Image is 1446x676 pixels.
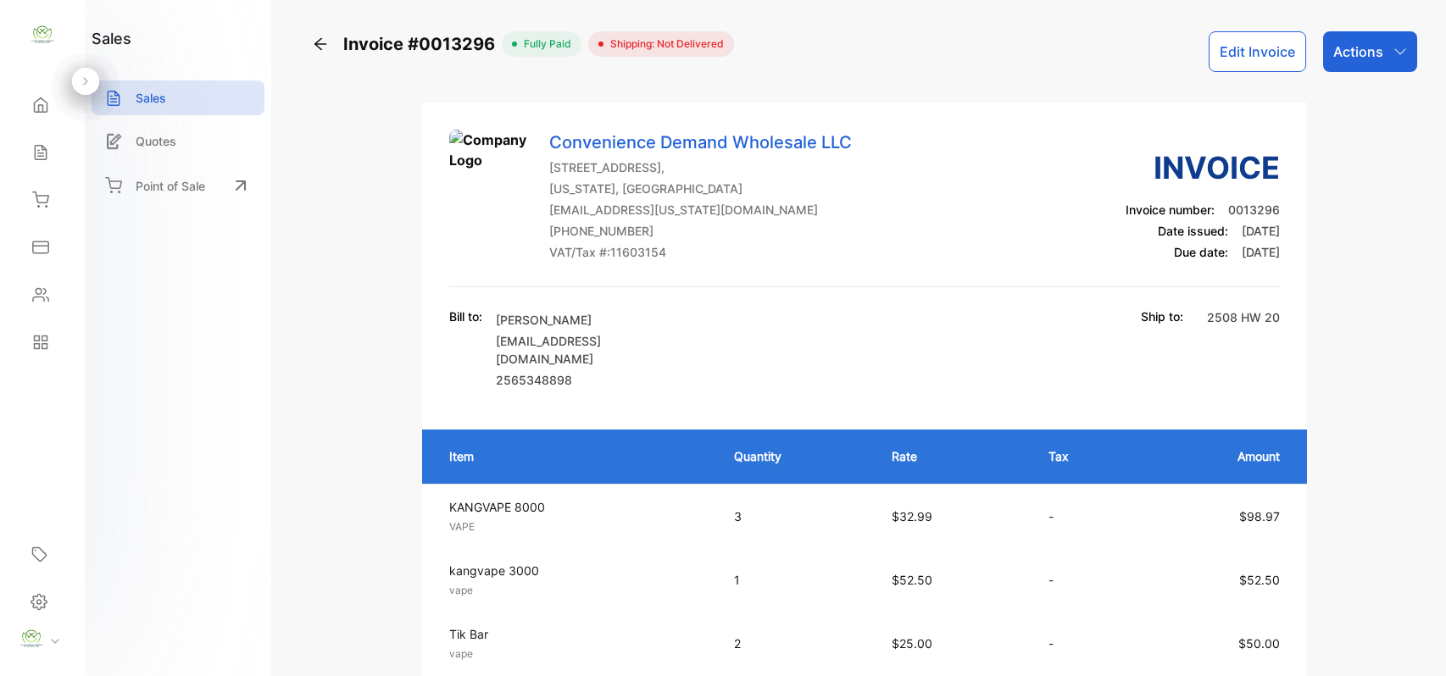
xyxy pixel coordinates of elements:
p: - [1048,507,1120,525]
button: Edit Invoice [1209,31,1306,72]
span: Shipping: Not Delivered [603,36,724,52]
p: - [1048,571,1120,589]
a: Point of Sale [92,167,264,204]
p: Point of Sale [136,177,205,195]
p: Quantity [734,447,857,465]
iframe: LiveChat chat widget [1375,605,1446,676]
img: profile [19,626,44,651]
p: [EMAIL_ADDRESS][DOMAIN_NAME] [496,332,691,368]
p: Quotes [136,132,176,150]
p: Convenience Demand Wholesale LLC [549,130,852,155]
p: [US_STATE], [GEOGRAPHIC_DATA] [549,180,852,197]
button: Actions [1323,31,1417,72]
span: 2508 HW 20 [1207,310,1280,324]
span: 0013296 [1228,202,1280,217]
span: $52.50 [1239,573,1280,587]
p: vape [449,583,704,598]
p: - [1048,634,1120,652]
span: Invoice #0013296 [343,31,502,57]
span: Due date: [1174,245,1228,259]
p: kangvape 3000 [449,562,704,579]
p: Ship to: [1141,308,1183,325]
p: 2565348898 [496,371,691,389]
p: Item [449,447,700,465]
p: [PHONE_NUMBER] [549,222,852,240]
a: Quotes [92,124,264,158]
p: 3 [734,507,857,525]
h1: sales [92,27,131,50]
p: [STREET_ADDRESS], [549,158,852,176]
p: Amount [1154,447,1280,465]
img: Company Logo [449,130,534,214]
span: $50.00 [1238,636,1280,651]
p: Bill to: [449,308,482,325]
p: VAPE [449,519,704,535]
p: Actions [1333,42,1383,62]
p: vape [449,646,704,662]
a: Sales [92,80,264,115]
p: 1 [734,571,857,589]
p: Tax [1048,447,1120,465]
span: $25.00 [892,636,932,651]
p: VAT/Tax #: 11603154 [549,243,852,261]
p: [PERSON_NAME] [496,311,691,329]
span: Date issued: [1158,224,1228,238]
span: fully paid [517,36,571,52]
span: Invoice number: [1126,202,1215,217]
span: $32.99 [892,509,932,524]
p: Rate [892,447,1015,465]
p: Sales [136,89,166,107]
img: logo [30,22,55,47]
span: $98.97 [1239,509,1280,524]
p: Tik Bar [449,625,704,643]
span: $52.50 [892,573,932,587]
span: [DATE] [1242,224,1280,238]
p: 2 [734,634,857,652]
span: [DATE] [1242,245,1280,259]
h3: Invoice [1126,145,1280,191]
p: [EMAIL_ADDRESS][US_STATE][DOMAIN_NAME] [549,201,852,219]
p: KANGVAPE 8000 [449,498,704,516]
